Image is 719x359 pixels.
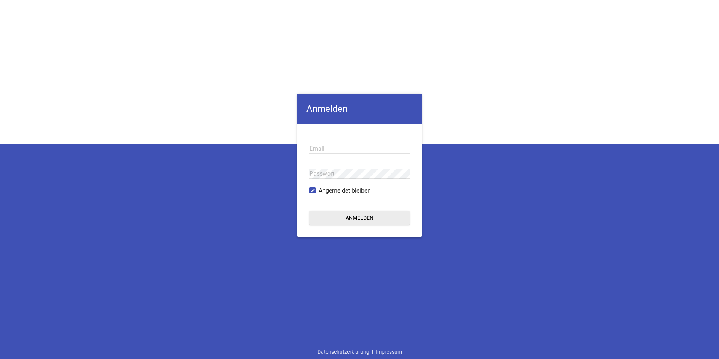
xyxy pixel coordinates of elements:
span: Angemeldet bleiben [319,186,371,195]
button: Anmelden [309,211,410,225]
a: Datenschutzerklärung [315,345,372,359]
a: Impressum [373,345,405,359]
h4: Anmelden [297,94,422,124]
div: | [315,345,405,359]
